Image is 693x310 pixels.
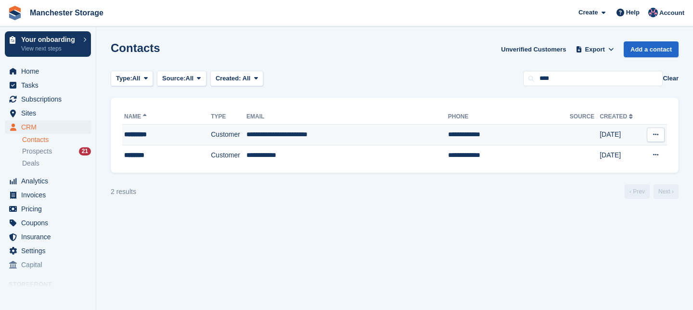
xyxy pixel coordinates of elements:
[497,41,570,57] a: Unverified Customers
[111,71,153,87] button: Type: All
[5,65,91,78] a: menu
[21,65,79,78] span: Home
[600,125,642,145] td: [DATE]
[5,202,91,216] a: menu
[116,74,132,83] span: Type:
[210,71,263,87] button: Created: All
[624,41,679,57] a: Add a contact
[5,31,91,57] a: Your onboarding View next steps
[5,174,91,188] a: menu
[22,147,52,156] span: Prospects
[5,258,91,271] a: menu
[448,109,570,125] th: Phone
[663,74,679,83] button: Clear
[22,135,91,144] a: Contacts
[124,113,149,120] a: Name
[22,159,39,168] span: Deals
[21,36,78,43] p: Your onboarding
[21,78,79,92] span: Tasks
[570,109,600,125] th: Source
[243,75,251,82] span: All
[216,75,241,82] span: Created:
[659,8,684,18] span: Account
[21,258,79,271] span: Capital
[625,184,650,199] a: Previous
[186,74,194,83] span: All
[22,158,91,168] a: Deals
[8,6,22,20] img: stora-icon-8386f47178a22dfd0bd8f6a31ec36ba5ce8667c1dd55bd0f319d3a0aa187defe.svg
[21,216,79,230] span: Coupons
[5,106,91,120] a: menu
[5,120,91,134] a: menu
[623,184,680,199] nav: Page
[585,45,605,54] span: Export
[9,280,96,289] span: Storefront
[21,230,79,244] span: Insurance
[246,109,448,125] th: Email
[21,92,79,106] span: Subscriptions
[21,44,78,53] p: View next steps
[21,244,79,258] span: Settings
[578,8,598,17] span: Create
[211,145,246,165] td: Customer
[5,78,91,92] a: menu
[626,8,640,17] span: Help
[21,188,79,202] span: Invoices
[22,146,91,156] a: Prospects 21
[5,216,91,230] a: menu
[157,71,206,87] button: Source: All
[600,113,635,120] a: Created
[5,92,91,106] a: menu
[21,174,79,188] span: Analytics
[79,147,91,155] div: 21
[600,145,642,165] td: [DATE]
[21,120,79,134] span: CRM
[5,188,91,202] a: menu
[162,74,185,83] span: Source:
[5,244,91,258] a: menu
[654,184,679,199] a: Next
[111,41,160,54] h1: Contacts
[211,125,246,145] td: Customer
[26,5,107,21] a: Manchester Storage
[21,202,79,216] span: Pricing
[21,106,79,120] span: Sites
[111,187,136,197] div: 2 results
[132,74,141,83] span: All
[211,109,246,125] th: Type
[574,41,616,57] button: Export
[5,230,91,244] a: menu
